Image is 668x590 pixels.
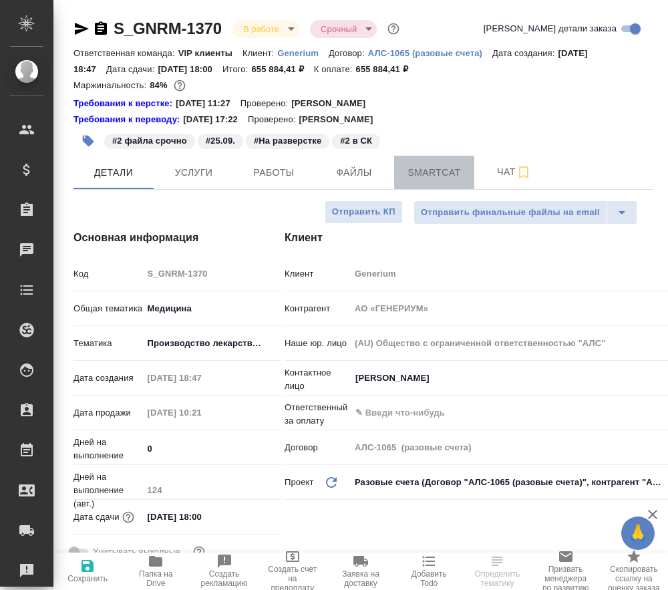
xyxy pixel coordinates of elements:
[73,230,231,246] h4: Основная информация
[299,113,383,126] p: [PERSON_NAME]
[73,113,183,126] div: Нажми, чтобы открыть папку с инструкцией
[106,64,158,74] p: Дата сдачи:
[463,553,531,590] button: Определить тематику
[122,553,190,590] button: Папка на Drive
[277,48,329,58] p: Generium
[421,205,600,220] span: Отправить финальные файлы на email
[482,164,546,180] span: Чат
[73,97,176,110] div: Нажми, чтобы открыть папку с инструкцией
[368,47,492,58] a: АЛС-1065 (разовые счета)
[206,134,235,148] p: #25.09.
[103,134,196,146] span: 2 файла срочно
[285,441,350,454] p: Договор
[143,403,260,422] input: Пустое поле
[73,21,90,37] button: Скопировать ссылку для ЯМессенджера
[190,543,208,561] button: Выбери, если сб и вс нужно считать рабочими днями для выполнения заказа.
[143,480,281,500] input: Пустое поле
[198,569,250,588] span: Создать рекламацию
[183,113,248,126] p: [DATE] 17:22
[143,507,260,527] input: ✎ Введи что-нибудь
[285,302,350,315] p: Контрагент
[340,134,372,148] p: #2 в СК
[322,164,386,181] span: Файлы
[158,64,222,74] p: [DATE] 18:00
[335,569,387,588] span: Заявка на доставку
[403,569,455,588] span: Добавить Todo
[240,97,292,110] p: Проверено:
[285,337,350,350] p: Наше юр. лицо
[81,164,146,181] span: Детали
[354,405,629,421] input: ✎ Введи что-нибудь
[291,97,375,110] p: [PERSON_NAME]
[190,553,258,590] button: Создать рекламацию
[492,48,558,58] p: Дата создания:
[143,368,260,388] input: Пустое поле
[402,164,466,181] span: Smartcat
[413,200,607,225] button: Отправить финальные файлы на email
[178,48,242,58] p: VIP клиенты
[327,553,395,590] button: Заявка на доставку
[162,164,226,181] span: Услуги
[516,164,532,180] svg: Подписаться
[368,48,492,58] p: АЛС-1065 (разовые счета)
[73,97,176,110] a: Требования к верстке:
[53,553,122,590] button: Сохранить
[325,200,403,224] button: Отправить КП
[254,134,321,148] p: #На разверстке
[242,164,306,181] span: Работы
[143,264,281,283] input: Пустое поле
[317,23,361,35] button: Срочный
[176,97,240,110] p: [DATE] 11:27
[171,77,188,94] button: 71896.08 RUB; 6990.02 UAH;
[332,204,395,220] span: Отправить КП
[621,517,655,550] button: 🙏
[143,439,281,458] input: ✎ Введи что-нибудь
[150,80,170,90] p: 84%
[627,519,649,547] span: 🙏
[600,553,668,590] button: Скопировать ссылку на оценку заказа
[244,134,331,146] span: На разверстке
[120,508,137,526] button: Если добавить услуги и заполнить их объемом, то дата рассчитается автоматически
[73,406,143,420] p: Дата продажи
[395,553,463,590] button: Добавить Todo
[222,64,251,74] p: Итого:
[114,19,222,37] a: S_GNRM-1370
[67,574,108,583] span: Сохранить
[248,113,299,126] p: Проверено:
[196,134,244,146] span: 25.09.
[93,21,109,37] button: Скопировать ссылку
[471,569,523,588] span: Определить тематику
[73,48,178,58] p: Ответственная команда:
[532,553,600,590] button: Призвать менеджера по развитию
[239,23,283,35] button: В работе
[73,510,120,524] p: Дата сдачи
[73,337,143,350] p: Тематика
[73,80,150,90] p: Маржинальность:
[285,230,653,246] h4: Клиент
[329,48,368,58] p: Договор:
[143,332,281,355] div: Производство лекарственных препаратов
[484,22,617,35] span: [PERSON_NAME] детали заказа
[285,401,350,428] p: Ответственный за оплату
[73,126,103,156] button: Добавить тэг
[285,476,314,489] p: Проект
[314,64,356,74] p: К оплате:
[385,20,402,37] button: Доп статусы указывают на важность/срочность заказа
[73,436,143,462] p: Дней на выполнение
[73,113,183,126] a: Требования к переводу:
[285,366,350,393] p: Контактное лицо
[413,200,637,225] div: split button
[259,553,327,590] button: Создать счет на предоплату
[73,470,143,510] p: Дней на выполнение (авт.)
[356,64,418,74] p: 655 884,41 ₽
[285,267,350,281] p: Клиент
[277,47,329,58] a: Generium
[242,48,277,58] p: Клиент:
[73,372,143,385] p: Дата создания
[93,545,180,559] span: Учитывать выходные
[310,20,377,38] div: В работе
[130,569,182,588] span: Папка на Drive
[112,134,187,148] p: #2 файла срочно
[73,302,143,315] p: Общая тематика
[251,64,313,74] p: 655 884,41 ₽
